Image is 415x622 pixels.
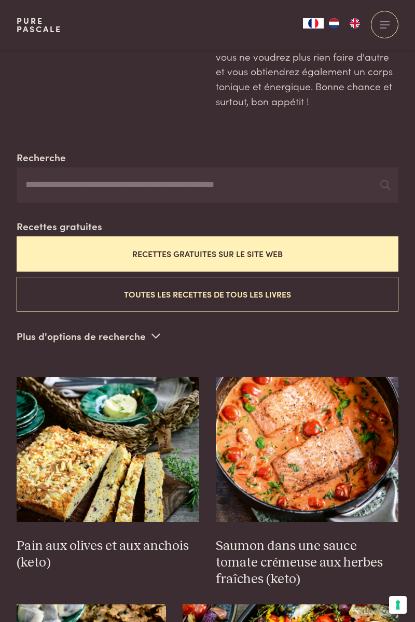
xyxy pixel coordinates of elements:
[17,377,199,572] a: Pain aux olives et aux anchois (keto) Pain aux olives et aux anchois (keto)
[17,150,66,165] label: Recherche
[17,538,199,571] h3: Pain aux olives et aux anchois (keto)
[17,17,62,33] a: PurePascale
[303,18,365,29] aside: Language selected: Français
[303,18,324,29] div: Language
[303,18,324,29] a: FR
[17,377,199,522] img: Pain aux olives et aux anchois (keto)
[17,219,102,234] label: Recettes gratuites
[17,236,398,271] button: Recettes gratuites sur le site web
[324,18,365,29] ul: Language list
[216,377,398,522] img: Saumon dans une sauce tomate crémeuse aux herbes fraîches (keto)
[17,328,160,344] p: Plus d'options de recherche
[324,18,344,29] a: NL
[17,277,398,312] button: Toutes les recettes de tous les livres
[344,18,365,29] a: EN
[216,538,398,588] h3: Saumon dans une sauce tomate crémeuse aux herbes fraîches (keto)
[389,596,407,614] button: Vos préférences en matière de consentement pour les technologies de suivi
[216,377,398,588] a: Saumon dans une sauce tomate crémeuse aux herbes fraîches (keto) Saumon dans une sauce tomate cré...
